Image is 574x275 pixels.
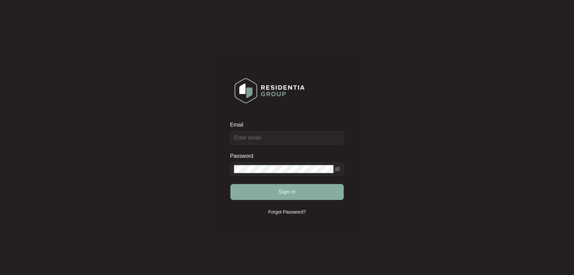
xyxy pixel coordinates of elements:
[230,153,258,159] label: Password
[335,166,340,172] span: eye-invisible
[230,131,344,144] input: Email
[230,122,248,128] label: Email
[230,184,344,200] button: Sign in
[268,209,306,215] p: Forgot Password?
[278,188,296,196] span: Sign in
[234,165,333,173] input: Password
[230,74,309,108] img: Login Logo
